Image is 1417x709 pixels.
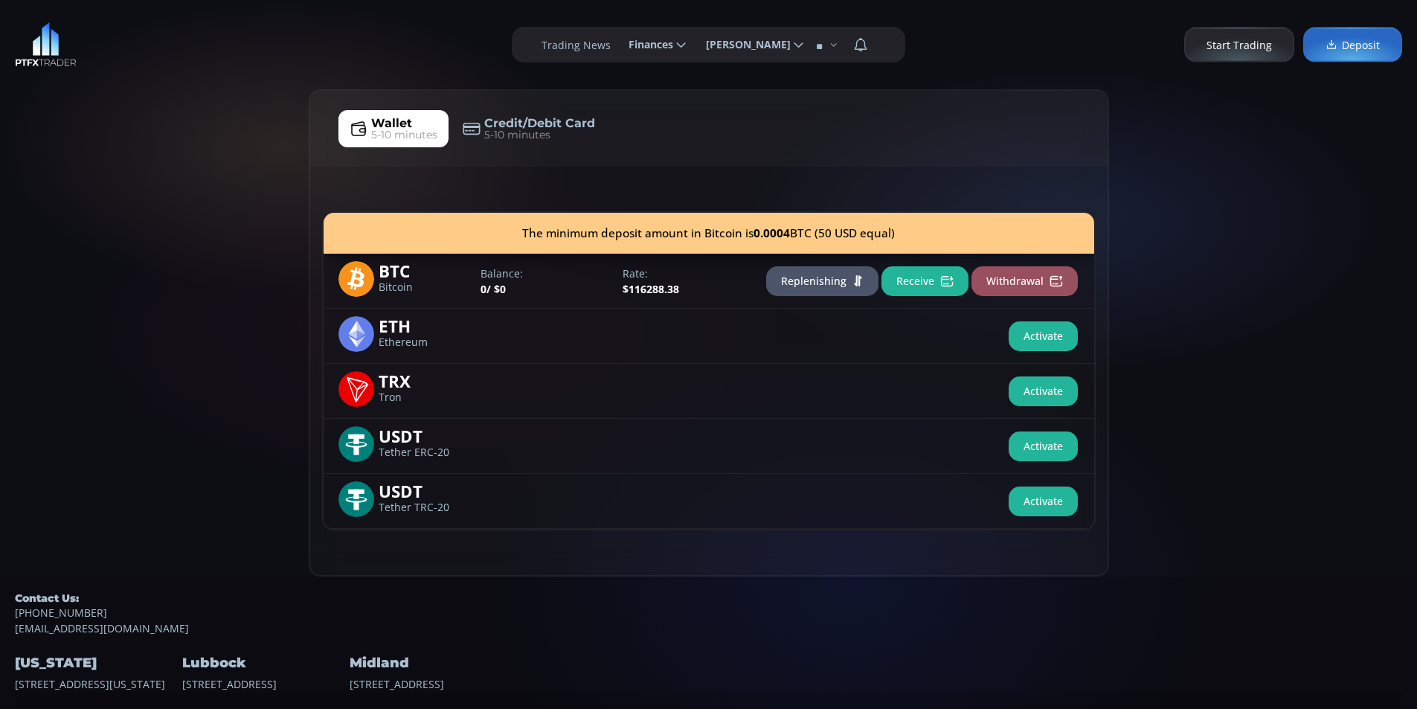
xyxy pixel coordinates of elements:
label: Trading News [542,37,611,53]
span: Finances [618,30,673,60]
span: Ethereum [379,338,469,347]
h4: [US_STATE] [15,651,179,676]
div: [EMAIL_ADDRESS][DOMAIN_NAME] [15,591,1402,636]
span: [PERSON_NAME] [695,30,791,60]
label: Rate: [623,266,750,281]
span: BTC [379,261,469,278]
div: The minimum deposit amount in Bitcoin is BTC (50 USD equal) [324,213,1094,254]
span: Bitcoin [379,283,469,292]
div: [STREET_ADDRESS][US_STATE] [15,636,179,691]
span: Start Trading [1206,37,1272,53]
label: Balance: [481,266,608,281]
span: Deposit [1326,37,1380,53]
img: LOGO [15,22,77,67]
span: 5-10 minutes [371,127,437,143]
span: Tron [379,393,469,402]
span: ETH [379,316,469,333]
div: [STREET_ADDRESS] [350,636,513,691]
button: Activate [1009,432,1078,461]
span: 5-10 minutes [484,127,550,143]
span: Credit/Debit Card [484,115,595,132]
a: Credit/Debit Card5-10 minutes [452,110,606,147]
button: Activate [1009,376,1078,406]
span: Tether ERC-20 [379,448,469,458]
h5: Contact Us: [15,591,1402,605]
button: Replenishing [766,266,878,296]
button: Activate [1009,321,1078,351]
div: 0 [473,266,615,297]
div: [STREET_ADDRESS] [182,636,346,691]
span: Wallet [371,115,412,132]
b: 0.0004 [754,225,790,241]
div: $116288.38 [615,266,757,297]
span: TRX [379,371,469,388]
a: Deposit [1303,28,1402,62]
button: Withdrawal [971,266,1078,296]
h4: Lubbock [182,651,346,676]
button: Receive [881,266,968,296]
a: [PHONE_NUMBER] [15,605,1402,620]
a: Wallet5-10 minutes [338,110,449,147]
h4: Midland [350,651,513,676]
span: USDT [379,481,469,498]
span: USDT [379,426,469,443]
button: Activate [1009,487,1078,516]
span: / $0 [486,282,506,296]
a: Start Trading [1184,28,1294,62]
span: Tether TRC-20 [379,503,469,513]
